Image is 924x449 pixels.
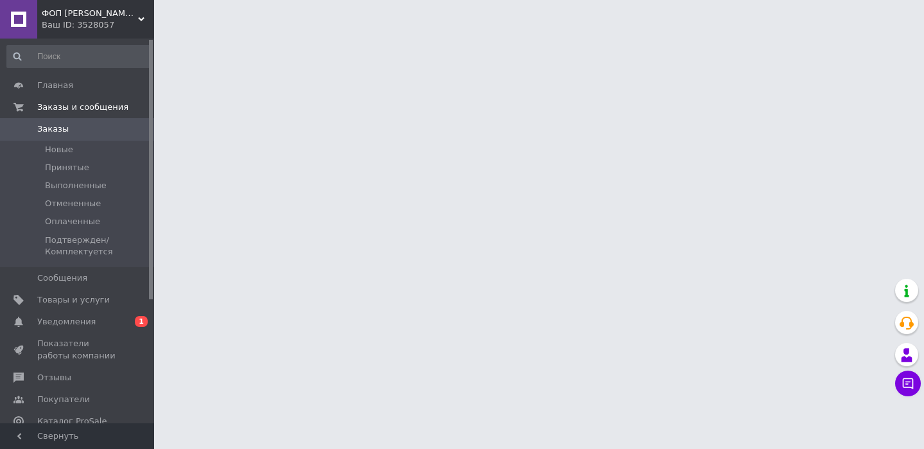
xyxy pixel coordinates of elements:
[6,45,152,68] input: Поиск
[42,19,154,31] div: Ваш ID: 3528057
[45,198,101,209] span: Отмененные
[895,371,921,396] button: Чат с покупателем
[37,372,71,383] span: Отзывы
[45,162,89,173] span: Принятые
[45,216,100,227] span: Оплаченные
[135,316,148,327] span: 1
[37,394,90,405] span: Покупатели
[37,316,96,328] span: Уведомления
[37,80,73,91] span: Главная
[37,123,69,135] span: Заказы
[45,234,150,258] span: Подтвержден/Комплектуется
[45,180,107,191] span: Выполненные
[37,272,87,284] span: Сообщения
[37,338,119,361] span: Показатели работы компании
[37,101,128,113] span: Заказы и сообщения
[37,416,107,427] span: Каталог ProSale
[42,8,138,19] span: ФОП Тофан Н.Н
[45,144,73,155] span: Новые
[37,294,110,306] span: Товары и услуги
